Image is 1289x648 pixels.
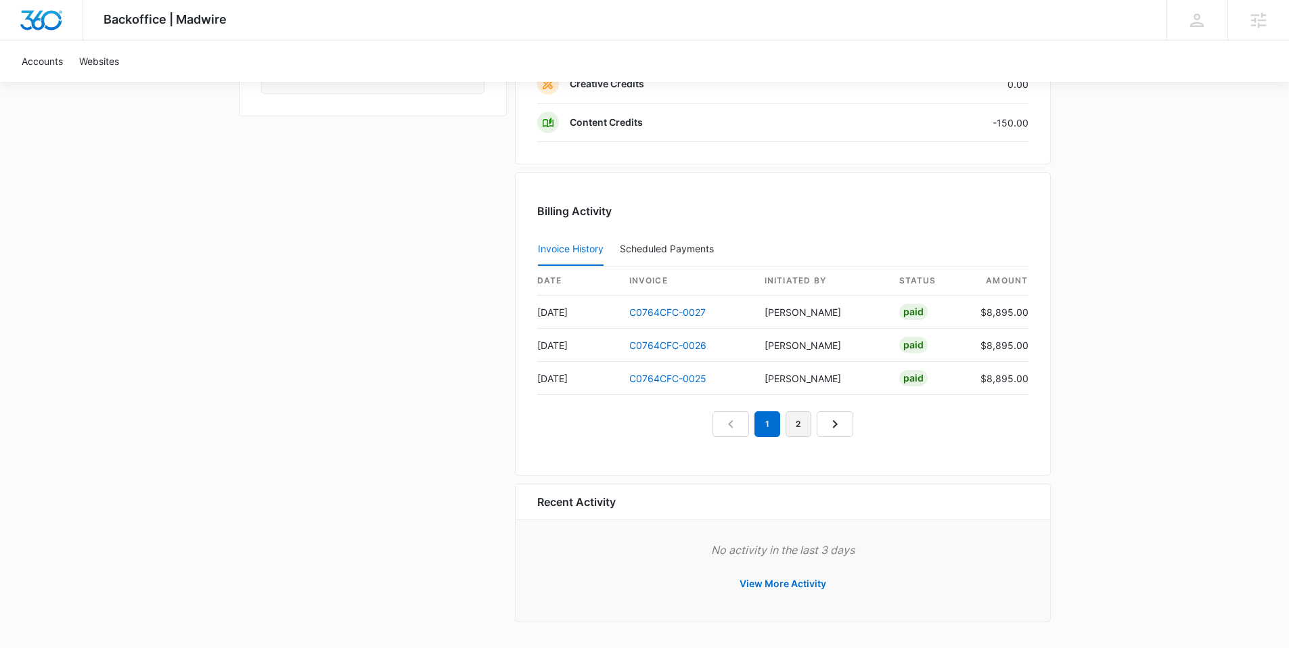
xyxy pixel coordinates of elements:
[537,542,1028,558] p: No activity in the last 3 days
[537,362,618,395] td: [DATE]
[71,41,127,82] a: Websites
[14,41,71,82] a: Accounts
[104,12,227,26] span: Backoffice | Madwire
[754,362,888,395] td: [PERSON_NAME]
[629,306,706,318] a: C0764CFC-0027
[713,411,853,437] nav: Pagination
[885,103,1028,142] td: -150.00
[970,362,1028,395] td: $8,895.00
[899,337,928,353] div: Paid
[629,340,706,351] a: C0764CFC-0026
[620,244,719,254] div: Scheduled Payments
[629,373,706,384] a: C0764CFC-0025
[537,329,618,362] td: [DATE]
[885,65,1028,103] td: 0.00
[786,411,811,437] a: Page 2
[726,568,840,600] button: View More Activity
[570,116,643,129] p: Content Credits
[537,296,618,329] td: [DATE]
[970,296,1028,329] td: $8,895.00
[538,233,604,266] button: Invoice History
[899,304,928,320] div: Paid
[899,370,928,386] div: Paid
[537,267,618,296] th: date
[570,77,644,91] p: Creative Credits
[888,267,970,296] th: status
[754,411,780,437] em: 1
[537,203,1028,219] h3: Billing Activity
[970,267,1028,296] th: amount
[537,494,616,510] h6: Recent Activity
[970,329,1028,362] td: $8,895.00
[618,267,754,296] th: invoice
[754,296,888,329] td: [PERSON_NAME]
[754,267,888,296] th: Initiated By
[817,411,853,437] a: Next Page
[754,329,888,362] td: [PERSON_NAME]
